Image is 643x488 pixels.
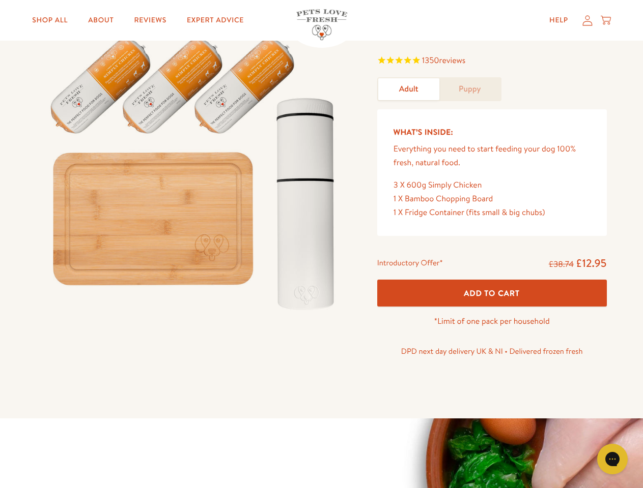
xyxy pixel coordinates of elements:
a: Puppy [439,78,500,100]
span: 1350 reviews [422,55,466,66]
a: Reviews [126,10,174,30]
a: Expert Advice [179,10,252,30]
span: Add To Cart [464,288,520,298]
div: Introductory Offer* [377,256,443,271]
p: *Limit of one pack per household [377,315,607,328]
h1: Taster Pack [377,18,607,46]
a: About [80,10,122,30]
span: Rated 4.8 out of 5 stars 1350 reviews [377,54,607,69]
span: reviews [439,55,466,66]
button: Add To Cart [377,280,607,307]
span: 1 X Bamboo Chopping Board [394,193,493,204]
a: Help [541,10,576,30]
div: 1 X Fridge Container (fits small & big chubs) [394,206,591,220]
s: £38.74 [549,259,574,270]
a: Shop All [24,10,76,30]
h5: What’s Inside: [394,126,591,139]
p: DPD next day delivery UK & NI • Delivered frozen fresh [377,345,607,358]
span: £12.95 [576,256,607,270]
p: Everything you need to start feeding your dog 100% fresh, natural food. [394,142,591,170]
img: Taster Pack - Adult [37,18,353,321]
img: Pets Love Fresh [296,9,347,40]
iframe: Gorgias live chat messenger [592,440,633,478]
a: Adult [378,78,439,100]
div: 3 X 600g Simply Chicken [394,178,591,192]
